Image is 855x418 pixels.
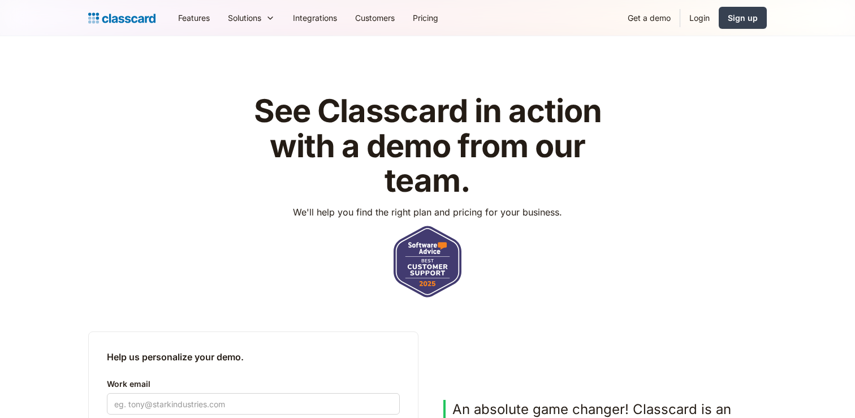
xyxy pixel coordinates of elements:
[619,5,680,31] a: Get a demo
[107,350,400,364] h2: Help us personalize your demo.
[346,5,404,31] a: Customers
[293,205,562,219] p: We'll help you find the right plan and pricing for your business.
[228,12,261,24] div: Solutions
[107,393,400,415] input: eg. tony@starkindustries.com
[680,5,719,31] a: Login
[404,5,447,31] a: Pricing
[719,7,767,29] a: Sign up
[88,10,156,26] a: home
[219,5,284,31] div: Solutions
[107,377,400,391] label: Work email
[254,92,602,200] strong: See Classcard in action with a demo from our team.
[169,5,219,31] a: Features
[284,5,346,31] a: Integrations
[728,12,758,24] div: Sign up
